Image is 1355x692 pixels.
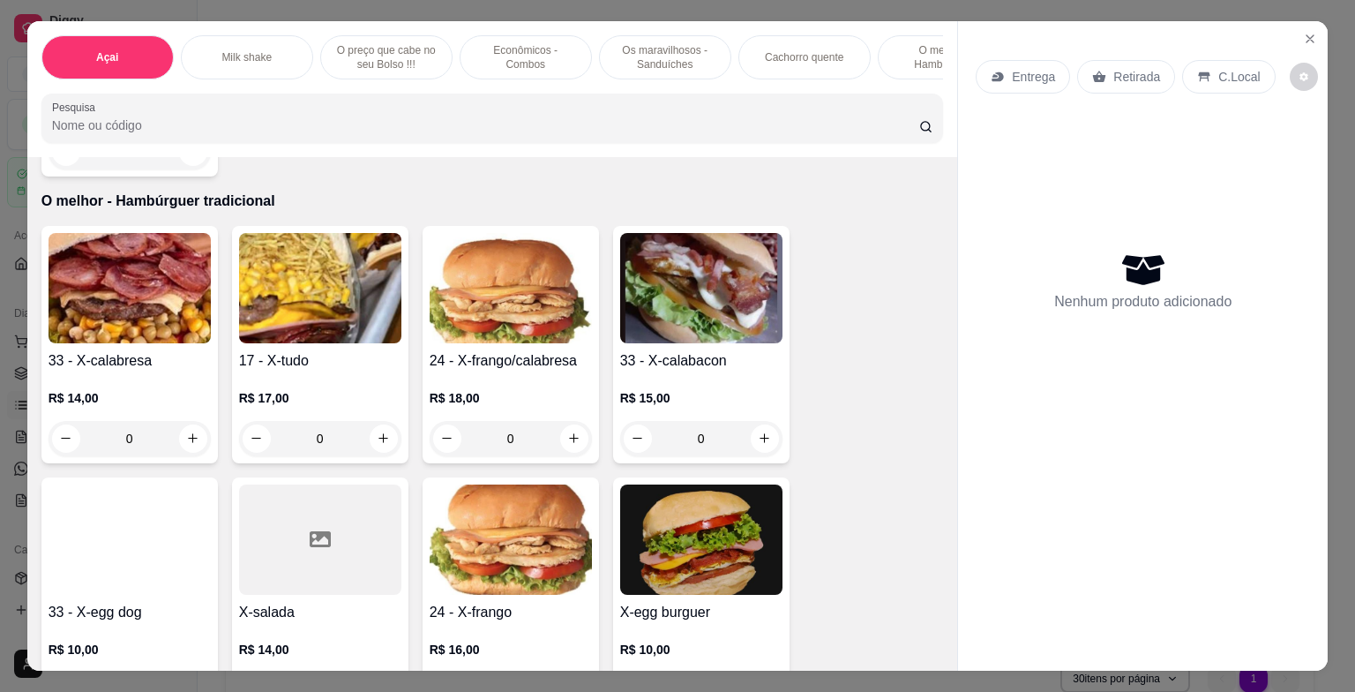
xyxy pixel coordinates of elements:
[893,43,995,71] p: O melhor - Hambúrguer tradicional
[239,350,401,372] h4: 17 - X-tudo
[620,641,782,658] p: R$ 10,00
[1218,68,1260,86] p: C.Local
[239,389,401,407] p: R$ 17,00
[239,641,401,658] p: R$ 14,00
[560,425,588,453] button: increase-product-quantity
[430,602,592,623] h4: 24 - X-frango
[430,389,592,407] p: R$ 18,00
[49,485,211,595] img: product-image
[1290,63,1318,91] button: decrease-product-quantity
[41,191,944,212] p: O melhor - Hambúrguer tradicional
[49,641,211,658] p: R$ 10,00
[1012,68,1055,86] p: Entrega
[239,602,401,623] h4: X-salada
[620,485,782,595] img: product-image
[52,100,101,115] label: Pesquisa
[1054,291,1231,312] p: Nenhum produto adicionado
[52,117,919,134] input: Pesquisa
[49,602,211,623] h4: 33 - X-egg dog
[1113,68,1160,86] p: Retirada
[475,43,577,71] p: Econômicos - Combos
[335,43,438,71] p: O preço que cabe no seu Bolso !!!
[620,602,782,623] h4: X-egg burguer
[49,350,211,372] h4: 33 - X-calabresa
[430,485,592,595] img: product-image
[239,233,401,343] img: product-image
[49,389,211,407] p: R$ 14,00
[620,350,782,372] h4: 33 - X-calabacon
[430,350,592,372] h4: 24 - X-frango/calabresa
[221,50,272,64] p: Milk shake
[96,50,118,64] p: Açai
[1296,25,1324,53] button: Close
[433,425,461,453] button: decrease-product-quantity
[430,641,592,658] p: R$ 16,00
[49,233,211,343] img: product-image
[614,43,716,71] p: Os maravilhosos - Sanduíches
[765,50,843,64] p: Cachorro quente
[620,233,782,343] img: product-image
[620,389,782,407] p: R$ 15,00
[430,233,592,343] img: product-image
